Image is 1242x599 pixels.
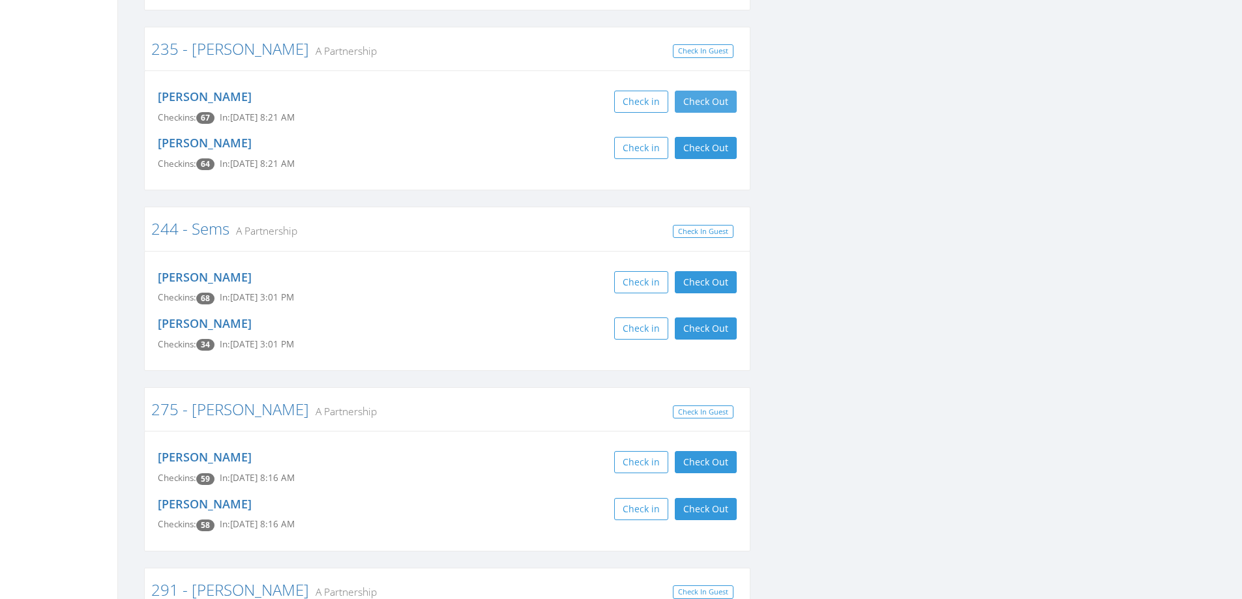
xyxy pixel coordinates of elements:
[675,451,737,473] button: Check Out
[158,158,196,169] span: Checkins:
[675,137,737,159] button: Check Out
[158,135,252,151] a: [PERSON_NAME]
[673,585,733,599] a: Check In Guest
[196,519,214,531] span: Checkin count
[158,496,252,512] a: [PERSON_NAME]
[158,291,196,303] span: Checkins:
[675,271,737,293] button: Check Out
[196,473,214,485] span: Checkin count
[220,472,295,484] span: In: [DATE] 8:16 AM
[614,91,668,113] button: Check in
[158,111,196,123] span: Checkins:
[675,317,737,340] button: Check Out
[220,338,294,350] span: In: [DATE] 3:01 PM
[309,404,377,418] small: A Partnership
[229,224,297,238] small: A Partnership
[151,218,229,239] a: 244 - Sems
[614,137,668,159] button: Check in
[151,38,309,59] a: 235 - [PERSON_NAME]
[158,518,196,530] span: Checkins:
[614,498,668,520] button: Check in
[614,317,668,340] button: Check in
[220,111,295,123] span: In: [DATE] 8:21 AM
[196,158,214,170] span: Checkin count
[673,225,733,239] a: Check In Guest
[673,405,733,419] a: Check In Guest
[196,339,214,351] span: Checkin count
[220,291,294,303] span: In: [DATE] 3:01 PM
[309,585,377,599] small: A Partnership
[158,449,252,465] a: [PERSON_NAME]
[196,112,214,124] span: Checkin count
[151,398,309,420] a: 275 - [PERSON_NAME]
[158,338,196,350] span: Checkins:
[220,158,295,169] span: In: [DATE] 8:21 AM
[673,44,733,58] a: Check In Guest
[158,472,196,484] span: Checkins:
[614,451,668,473] button: Check in
[309,44,377,58] small: A Partnership
[158,269,252,285] a: [PERSON_NAME]
[220,518,295,530] span: In: [DATE] 8:16 AM
[158,89,252,104] a: [PERSON_NAME]
[675,498,737,520] button: Check Out
[158,315,252,331] a: [PERSON_NAME]
[614,271,668,293] button: Check in
[196,293,214,304] span: Checkin count
[675,91,737,113] button: Check Out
